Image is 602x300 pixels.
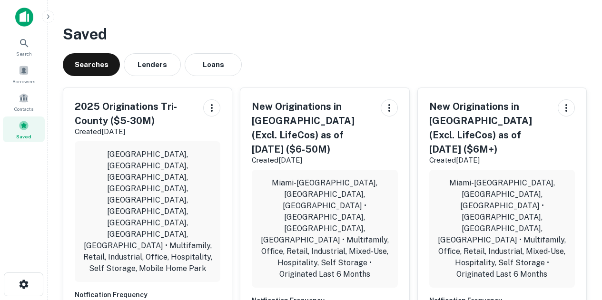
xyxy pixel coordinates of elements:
p: Created [DATE] [252,155,373,166]
button: Searches [63,53,120,76]
p: [GEOGRAPHIC_DATA], [GEOGRAPHIC_DATA], [GEOGRAPHIC_DATA], [GEOGRAPHIC_DATA], [GEOGRAPHIC_DATA], [G... [82,149,213,274]
span: Contacts [14,105,33,113]
a: Search [3,34,45,59]
span: Saved [16,133,31,140]
span: Borrowers [12,77,35,85]
h5: New Originations in [GEOGRAPHIC_DATA] (Excl. LifeCos) as of [DATE] ($6M+) [429,99,550,156]
p: Miami-[GEOGRAPHIC_DATA], [GEOGRAPHIC_DATA], [GEOGRAPHIC_DATA] • [GEOGRAPHIC_DATA], [GEOGRAPHIC_DA... [437,177,567,280]
a: Borrowers [3,61,45,87]
a: Contacts [3,89,45,115]
h6: Notfication Frequency [75,290,220,300]
h3: Saved [63,23,587,46]
span: Search [16,50,32,58]
button: Lenders [124,53,181,76]
a: Saved [3,116,45,142]
p: Miami-[GEOGRAPHIC_DATA], [GEOGRAPHIC_DATA], [GEOGRAPHIC_DATA] • [GEOGRAPHIC_DATA], [GEOGRAPHIC_DA... [259,177,390,280]
p: Created [DATE] [75,126,196,137]
p: Created [DATE] [429,155,550,166]
h5: New Originations in [GEOGRAPHIC_DATA] (Excl. LifeCos) as of [DATE] ($6-50M) [252,99,373,156]
button: Loans [185,53,242,76]
img: capitalize-icon.png [15,8,33,27]
h5: 2025 Originations Tri-County ($5-30M) [75,99,196,128]
iframe: Chat Widget [554,224,602,270]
